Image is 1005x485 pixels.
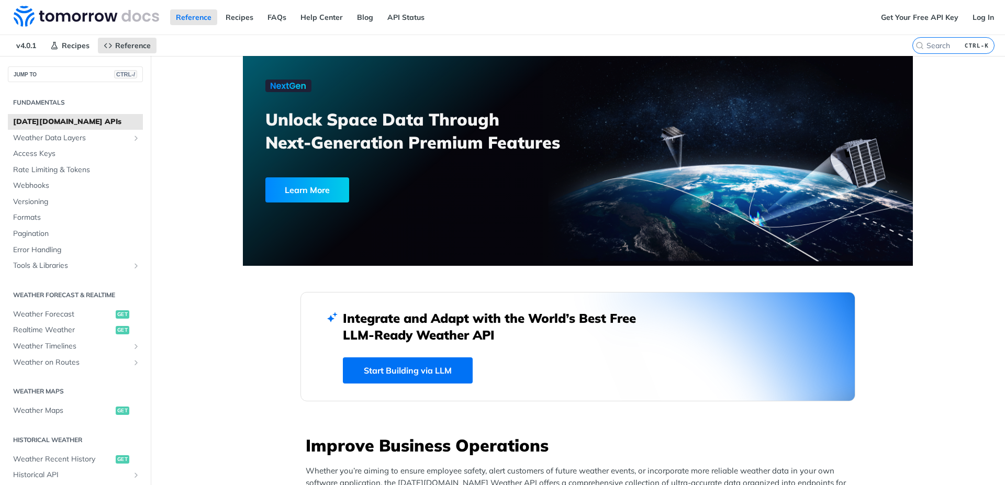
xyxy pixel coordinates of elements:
[98,38,157,53] a: Reference
[8,258,143,274] a: Tools & LibrariesShow subpages for Tools & Libraries
[8,66,143,82] button: JUMP TOCTRL-/
[8,403,143,419] a: Weather Mapsget
[962,40,991,51] kbd: CTRL-K
[170,9,217,25] a: Reference
[8,114,143,130] a: [DATE][DOMAIN_NAME] APIs
[915,41,924,50] svg: Search
[132,358,140,367] button: Show subpages for Weather on Routes
[13,454,113,465] span: Weather Recent History
[8,226,143,242] a: Pagination
[8,355,143,370] a: Weather on RoutesShow subpages for Weather on Routes
[8,467,143,483] a: Historical APIShow subpages for Historical API
[343,310,652,343] h2: Integrate and Adapt with the World’s Best Free LLM-Ready Weather API
[13,470,129,480] span: Historical API
[8,242,143,258] a: Error Handling
[116,310,129,319] span: get
[13,261,129,271] span: Tools & Libraries
[13,357,129,368] span: Weather on Routes
[220,9,259,25] a: Recipes
[8,339,143,354] a: Weather TimelinesShow subpages for Weather Timelines
[114,70,137,78] span: CTRL-/
[13,341,129,352] span: Weather Timelines
[262,9,292,25] a: FAQs
[13,165,140,175] span: Rate Limiting & Tokens
[116,455,129,464] span: get
[8,194,143,210] a: Versioning
[8,322,143,338] a: Realtime Weatherget
[8,146,143,162] a: Access Keys
[295,9,349,25] a: Help Center
[132,471,140,479] button: Show subpages for Historical API
[967,9,1000,25] a: Log In
[62,41,90,50] span: Recipes
[13,245,140,255] span: Error Handling
[13,229,140,239] span: Pagination
[8,290,143,300] h2: Weather Forecast & realtime
[13,149,140,159] span: Access Keys
[8,130,143,146] a: Weather Data LayersShow subpages for Weather Data Layers
[116,326,129,334] span: get
[14,6,159,27] img: Tomorrow.io Weather API Docs
[13,405,113,416] span: Weather Maps
[8,162,143,178] a: Rate Limiting & Tokens
[265,177,524,202] a: Learn More
[116,407,129,415] span: get
[8,452,143,467] a: Weather Recent Historyget
[265,80,311,92] img: NextGen
[8,178,143,194] a: Webhooks
[382,9,430,25] a: API Status
[115,41,151,50] span: Reference
[265,177,349,202] div: Learn More
[132,134,140,142] button: Show subpages for Weather Data Layers
[265,108,589,154] h3: Unlock Space Data Through Next-Generation Premium Features
[13,197,140,207] span: Versioning
[132,342,140,351] button: Show subpages for Weather Timelines
[8,98,143,107] h2: Fundamentals
[306,434,855,457] h3: Improve Business Operations
[13,133,129,143] span: Weather Data Layers
[343,357,473,384] a: Start Building via LLM
[44,38,95,53] a: Recipes
[8,387,143,396] h2: Weather Maps
[10,38,42,53] span: v4.0.1
[8,435,143,445] h2: Historical Weather
[8,210,143,225] a: Formats
[13,212,140,223] span: Formats
[13,117,140,127] span: [DATE][DOMAIN_NAME] APIs
[13,325,113,335] span: Realtime Weather
[13,181,140,191] span: Webhooks
[351,9,379,25] a: Blog
[13,309,113,320] span: Weather Forecast
[8,307,143,322] a: Weather Forecastget
[132,262,140,270] button: Show subpages for Tools & Libraries
[875,9,964,25] a: Get Your Free API Key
